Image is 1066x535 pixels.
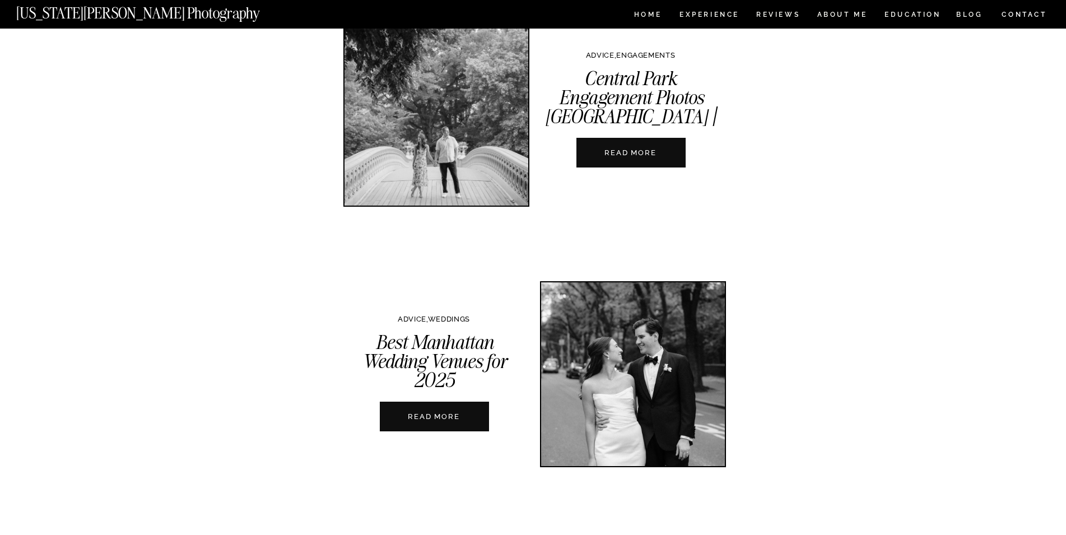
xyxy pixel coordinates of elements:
p: , [524,52,737,59]
a: HOME [632,11,664,21]
a: REVIEWS [756,11,798,21]
a: ENGAGEMENTS [616,51,675,59]
a: EDUCATION [883,11,942,21]
a: Best Manhattan Wedding Venues for 2025 [362,330,507,392]
a: BLOG [956,11,983,21]
a: Central Park Engagement Photos NYC | A Complete Guide [345,22,528,206]
a: WEDDINGS [428,315,470,323]
a: Central Park Engagement Photos NYC | A Complete Guide [576,138,686,168]
a: READ MORE [569,147,693,158]
a: Experience [679,11,738,21]
a: READ MORE [372,411,496,422]
a: ADVICE [586,51,615,59]
a: ADVICE [398,315,426,323]
a: [US_STATE][PERSON_NAME] Photography [16,6,297,15]
a: CONTACT [1001,8,1048,21]
a: Best Manhattan Wedding Venues for 2025 [541,282,725,466]
p: , [328,315,541,323]
a: ABOUT ME [817,11,868,21]
a: Best Manhattan Wedding Venues for 2025 [380,402,489,431]
a: Central Park Engagement Photos [GEOGRAPHIC_DATA] | A Complete Guide [545,66,717,148]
